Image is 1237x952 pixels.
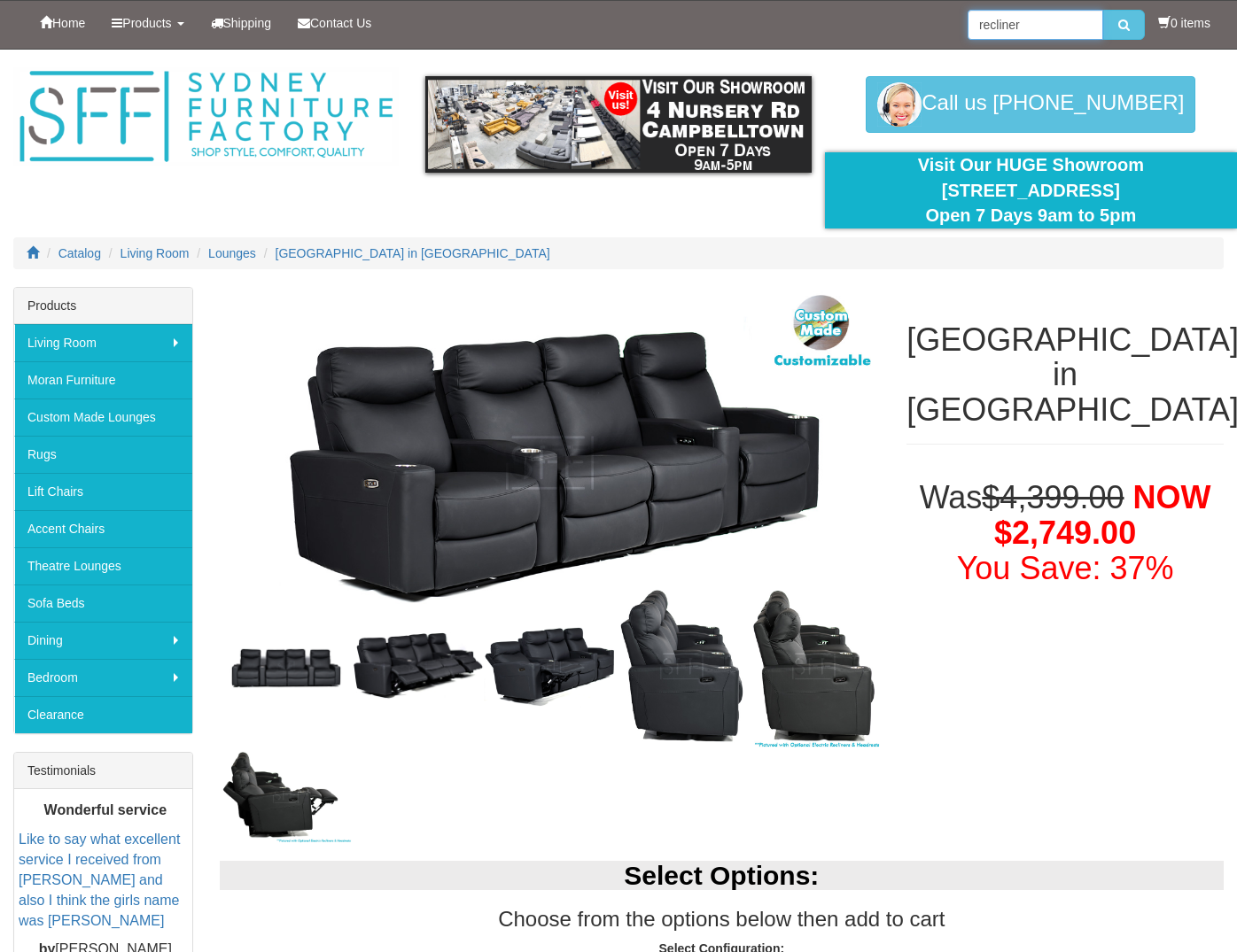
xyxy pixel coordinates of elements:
span: NOW $2,749.00 [994,479,1211,551]
img: Sydney Furniture Factory [13,67,399,166]
a: Living Room [14,324,192,361]
span: Shipping [223,16,272,30]
h3: Choose from the options below then add to cart [220,908,1224,931]
a: [GEOGRAPHIC_DATA] in [GEOGRAPHIC_DATA] [276,246,550,260]
a: Dining [14,622,192,659]
input: Site search [968,10,1103,40]
a: Products [98,1,197,45]
span: Home [52,16,85,30]
a: Like to say what excellent service I received from [PERSON_NAME] and also I think the girls name ... [19,832,180,927]
a: Lift Chairs [14,473,192,510]
a: Clearance [14,696,192,733]
li: 0 items [1158,14,1210,32]
font: You Save: 37% [957,550,1174,586]
a: Accent Chairs [14,510,192,547]
a: Home [27,1,98,45]
a: Lounges [208,246,256,260]
a: Moran Furniture [14,361,192,399]
a: Custom Made Lounges [14,399,192,436]
a: Shipping [198,1,285,45]
a: Catalog [58,246,101,260]
img: showroom.gif [425,76,811,173]
div: Visit Our HUGE Showroom [STREET_ADDRESS] Open 7 Days 9am to 5pm [838,152,1224,228]
a: Contact Us [284,1,385,45]
a: Theatre Lounges [14,547,192,584]
a: Rugs [14,436,192,473]
a: Living Room [121,246,190,260]
b: Wonderful service [44,802,167,817]
del: $4,399.00 [982,479,1124,515]
a: Bedroom [14,659,192,696]
h1: [GEOGRAPHIC_DATA] in [GEOGRAPHIC_DATA] [906,322,1224,428]
div: Testimonials [14,753,192,789]
h1: Was [906,480,1224,585]
span: Products [122,16,171,30]
div: Products [14,288,192,324]
b: Select Options: [624,861,819,890]
span: Contact Us [310,16,371,30]
a: Sofa Beds [14,584,192,622]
